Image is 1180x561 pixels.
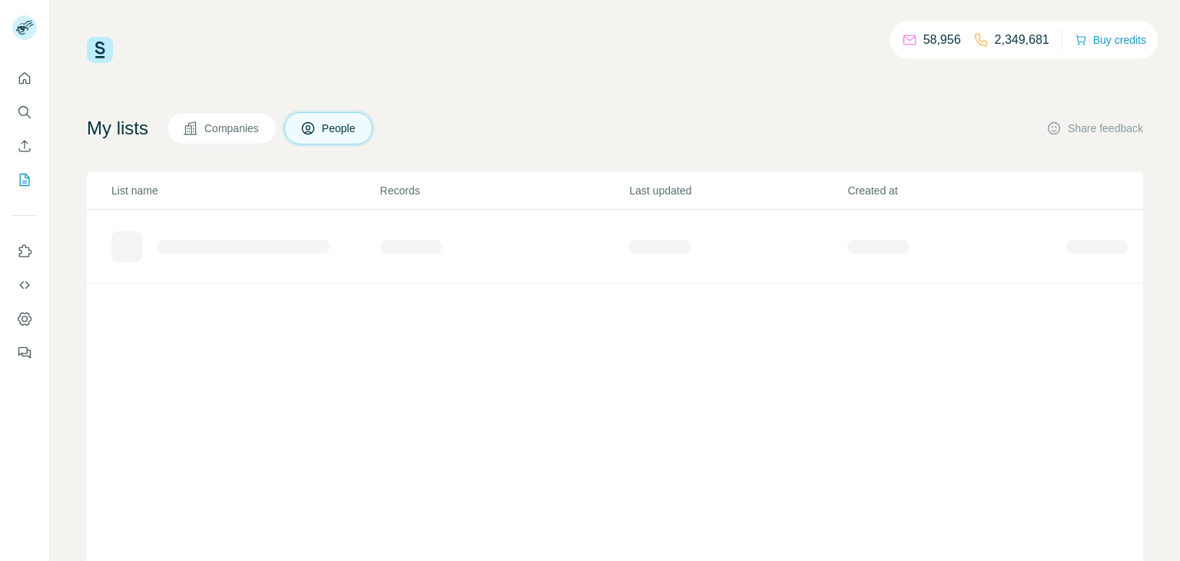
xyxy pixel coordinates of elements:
[995,31,1049,49] p: 2,349,681
[12,132,37,160] button: Enrich CSV
[12,237,37,265] button: Use Surfe on LinkedIn
[87,116,148,141] h4: My lists
[322,121,357,136] span: People
[12,305,37,333] button: Dashboard
[12,166,37,194] button: My lists
[87,37,113,63] img: Surfe Logo
[12,339,37,367] button: Feedback
[12,65,37,92] button: Quick start
[12,98,37,126] button: Search
[1075,29,1146,51] button: Buy credits
[380,183,628,198] p: Records
[923,31,961,49] p: 58,956
[204,121,260,136] span: Companies
[111,183,379,198] p: List name
[847,183,1064,198] p: Created at
[1046,121,1143,136] button: Share feedback
[12,271,37,299] button: Use Surfe API
[629,183,846,198] p: Last updated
